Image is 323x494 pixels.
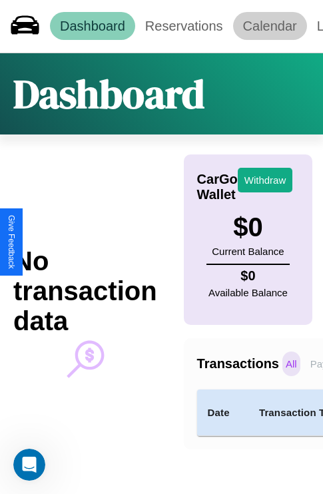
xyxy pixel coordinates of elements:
h3: $ 0 [212,212,284,242]
h4: $ 0 [208,268,288,284]
p: All [282,352,300,376]
button: Withdraw [238,168,293,192]
a: Reservations [135,12,233,40]
h4: Date [208,405,238,421]
a: Dashboard [50,12,135,40]
h4: CarGo Wallet [197,172,238,202]
a: Calendar [233,12,307,40]
h1: Dashboard [13,67,204,121]
h4: Transactions [197,356,279,371]
p: Available Balance [208,284,288,302]
iframe: Intercom live chat [13,449,45,481]
h2: No transaction data [13,246,157,336]
p: Current Balance [212,242,284,260]
div: Give Feedback [7,215,16,269]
